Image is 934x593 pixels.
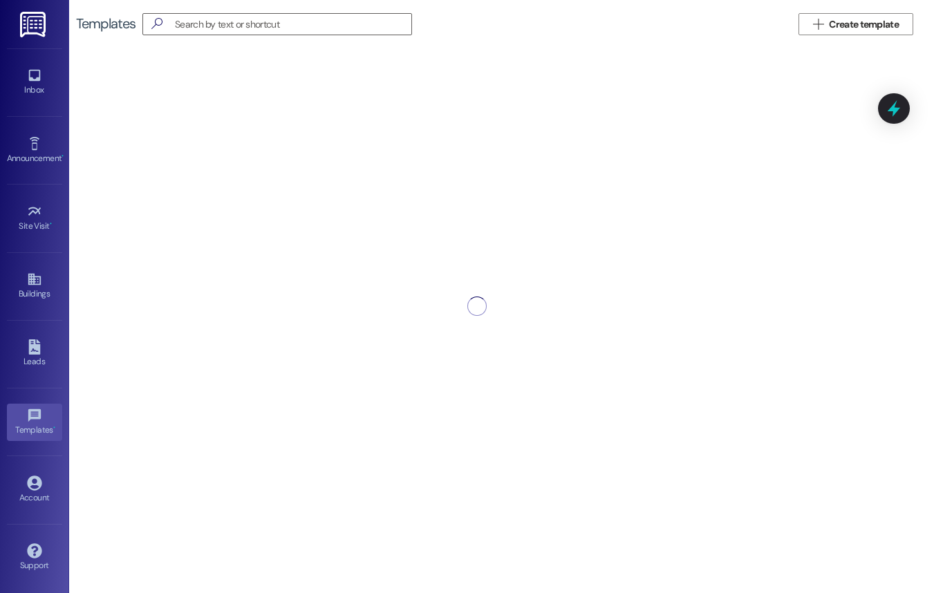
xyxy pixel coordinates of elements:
span: • [50,219,52,229]
span: • [62,151,64,161]
span: Create template [829,17,899,32]
img: ResiDesk Logo [20,12,48,37]
i:  [146,17,168,31]
div: Templates [76,17,136,31]
i:  [813,19,823,30]
span: • [53,423,55,433]
input: Search by text or shortcut [175,15,411,34]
